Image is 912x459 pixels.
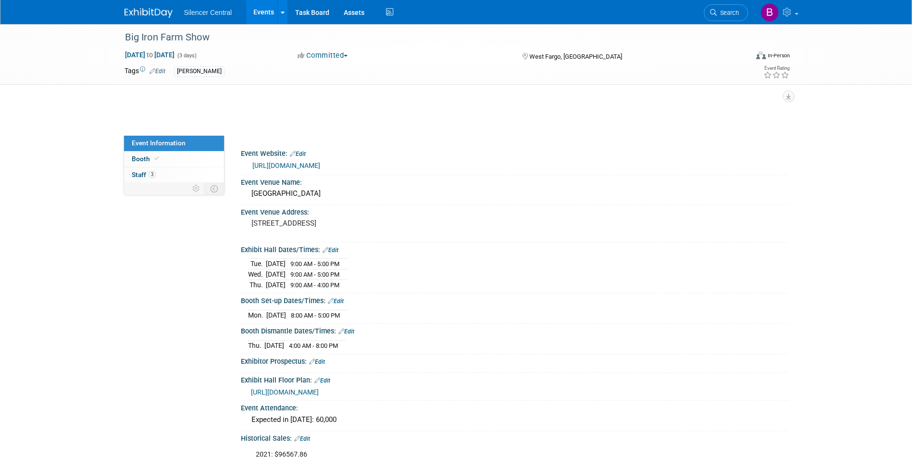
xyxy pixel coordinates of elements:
[704,4,748,21] a: Search
[125,8,173,18] img: ExhibitDay
[248,259,266,269] td: Tue.
[290,260,339,268] span: 9:00 AM - 5:00 PM
[124,152,224,167] a: Booth
[251,388,319,396] a: [URL][DOMAIN_NAME]
[294,435,310,442] a: Edit
[241,175,788,187] div: Event Venue Name:
[289,342,338,349] span: 4:00 AM - 8:00 PM
[264,340,284,350] td: [DATE]
[248,412,781,427] div: Expected in [DATE]: 60,000
[188,182,205,195] td: Personalize Event Tab Strip
[150,68,165,75] a: Edit
[132,171,156,178] span: Staff
[241,373,788,385] div: Exhibit Hall Floor Plan:
[248,340,264,350] td: Thu.
[132,155,161,163] span: Booth
[149,171,156,178] span: 3
[309,358,325,365] a: Edit
[314,377,330,384] a: Edit
[529,53,622,60] span: West Fargo, [GEOGRAPHIC_DATA]
[125,66,165,77] td: Tags
[291,312,340,319] span: 8:00 AM - 5:00 PM
[294,51,351,61] button: Committed
[338,328,354,335] a: Edit
[251,219,458,228] pre: [STREET_ADDRESS]
[124,136,224,151] a: Event Information
[266,269,286,280] td: [DATE]
[290,281,339,289] span: 9:00 AM - 4:00 PM
[717,9,739,16] span: Search
[323,247,338,254] a: Edit
[241,354,788,367] div: Exhibitor Prospectus:
[154,156,159,161] i: Booth reservation complete
[691,50,790,64] div: Event Format
[241,242,788,255] div: Exhibit Hall Dates/Times:
[248,280,266,290] td: Thu.
[266,259,286,269] td: [DATE]
[241,324,788,336] div: Booth Dismantle Dates/Times:
[756,51,766,59] img: Format-Inperson.png
[252,162,320,169] a: [URL][DOMAIN_NAME]
[266,280,286,290] td: [DATE]
[125,51,175,59] span: [DATE] [DATE]
[241,205,788,217] div: Event Venue Address:
[328,298,344,305] a: Edit
[176,52,197,59] span: (3 days)
[248,186,781,201] div: [GEOGRAPHIC_DATA]
[241,401,788,413] div: Event Attendance:
[241,293,788,306] div: Booth Set-up Dates/Times:
[145,51,154,59] span: to
[290,271,339,278] span: 9:00 AM - 5:00 PM
[266,310,286,320] td: [DATE]
[761,3,779,22] img: Billee Page
[132,139,186,147] span: Event Information
[241,431,788,444] div: Historical Sales:
[122,29,734,46] div: Big Iron Farm Show
[184,9,232,16] span: Silencer Central
[204,182,224,195] td: Toggle Event Tabs
[290,151,306,157] a: Edit
[241,146,788,159] div: Event Website:
[124,167,224,183] a: Staff3
[248,310,266,320] td: Mon.
[763,66,789,71] div: Event Rating
[248,269,266,280] td: Wed.
[767,52,790,59] div: In-Person
[174,66,225,76] div: [PERSON_NAME]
